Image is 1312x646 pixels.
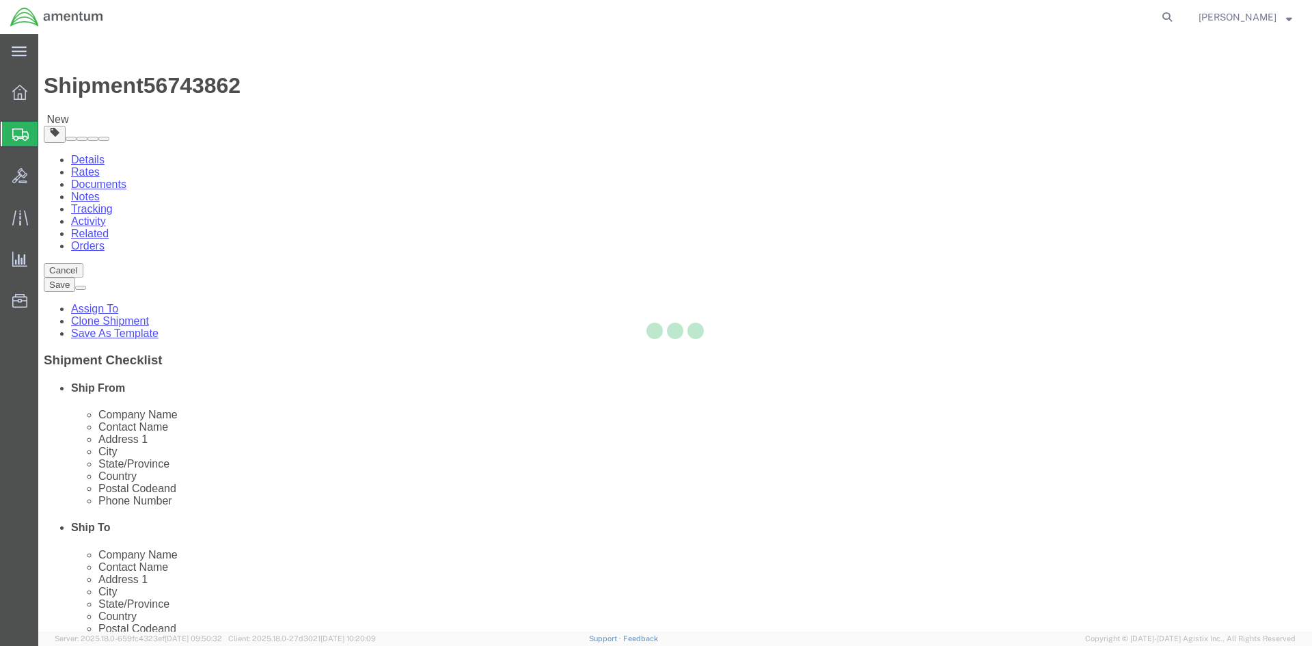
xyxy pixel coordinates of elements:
[55,634,222,643] span: Server: 2025.18.0-659fc4323ef
[1198,9,1293,25] button: [PERSON_NAME]
[589,634,623,643] a: Support
[1085,633,1296,645] span: Copyright © [DATE]-[DATE] Agistix Inc., All Rights Reserved
[320,634,376,643] span: [DATE] 10:20:09
[228,634,376,643] span: Client: 2025.18.0-27d3021
[623,634,658,643] a: Feedback
[1199,10,1276,25] span: Jessica White
[165,634,222,643] span: [DATE] 09:50:32
[10,7,104,27] img: logo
